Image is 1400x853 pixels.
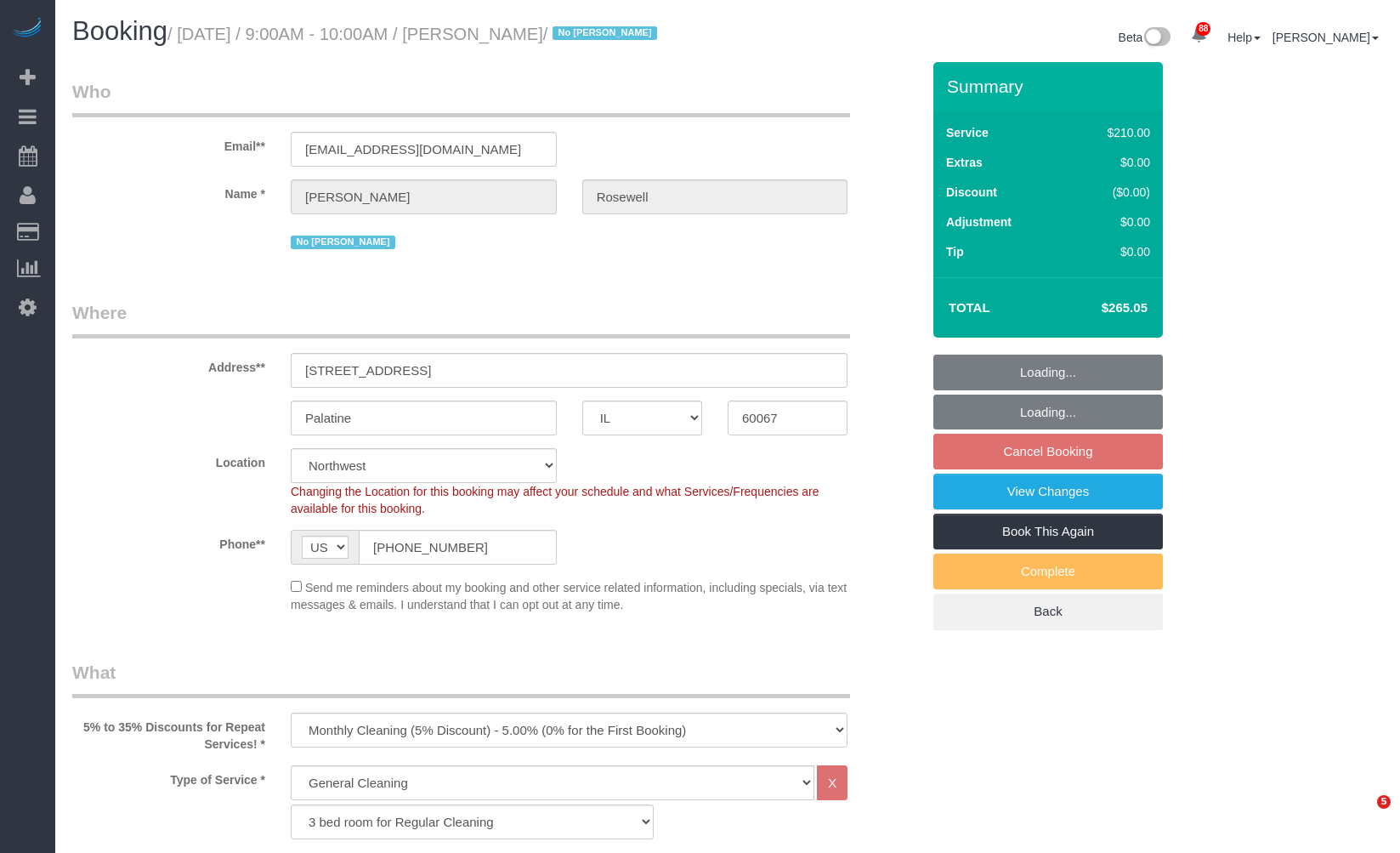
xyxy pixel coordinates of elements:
img: Automaid Logo [10,17,44,41]
span: No [PERSON_NAME] [553,26,657,40]
label: Discount [946,184,997,201]
label: Type of Service * [60,765,278,788]
legend: Who [72,79,850,117]
label: Location [60,448,278,471]
span: 5 [1377,795,1391,809]
legend: What [72,660,850,698]
span: Send me reminders about my booking and other service related information, including specials, via... [291,581,847,611]
span: Changing the Location for this booking may affect your schedule and what Services/Frequencies are... [291,485,819,515]
h3: Summary [947,77,1154,96]
h4: $265.05 [1051,301,1148,316]
a: Beta [1119,31,1171,44]
label: Adjustment [946,213,1012,230]
a: View Changes [933,474,1163,509]
a: [PERSON_NAME] [1272,31,1379,44]
img: New interface [1142,27,1170,49]
legend: Where [72,300,850,338]
label: Service [946,124,989,141]
label: 5% to 35% Discounts for Repeat Services! * [60,713,278,753]
iframe: Intercom live chat [1342,795,1383,836]
div: $0.00 [1071,213,1150,230]
span: No [PERSON_NAME] [291,236,395,249]
input: Last Name* [582,179,848,214]
small: / [DATE] / 9:00AM - 10:00AM / [PERSON_NAME] [167,25,662,43]
span: 88 [1196,22,1210,36]
div: $210.00 [1071,124,1150,141]
a: Help [1227,31,1261,44]
span: / [543,25,662,43]
label: Extras [946,154,983,171]
div: $0.00 [1071,243,1150,260]
span: Booking [72,16,167,46]
a: Book This Again [933,514,1163,549]
div: ($0.00) [1071,184,1150,201]
div: $0.00 [1071,154,1150,171]
label: Name * [60,179,278,202]
input: Zip Code** [728,401,847,435]
strong: Total [949,300,990,315]
a: Back [933,594,1163,629]
label: Tip [946,243,964,260]
a: 88 [1182,17,1216,54]
input: First Name** [291,179,557,214]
